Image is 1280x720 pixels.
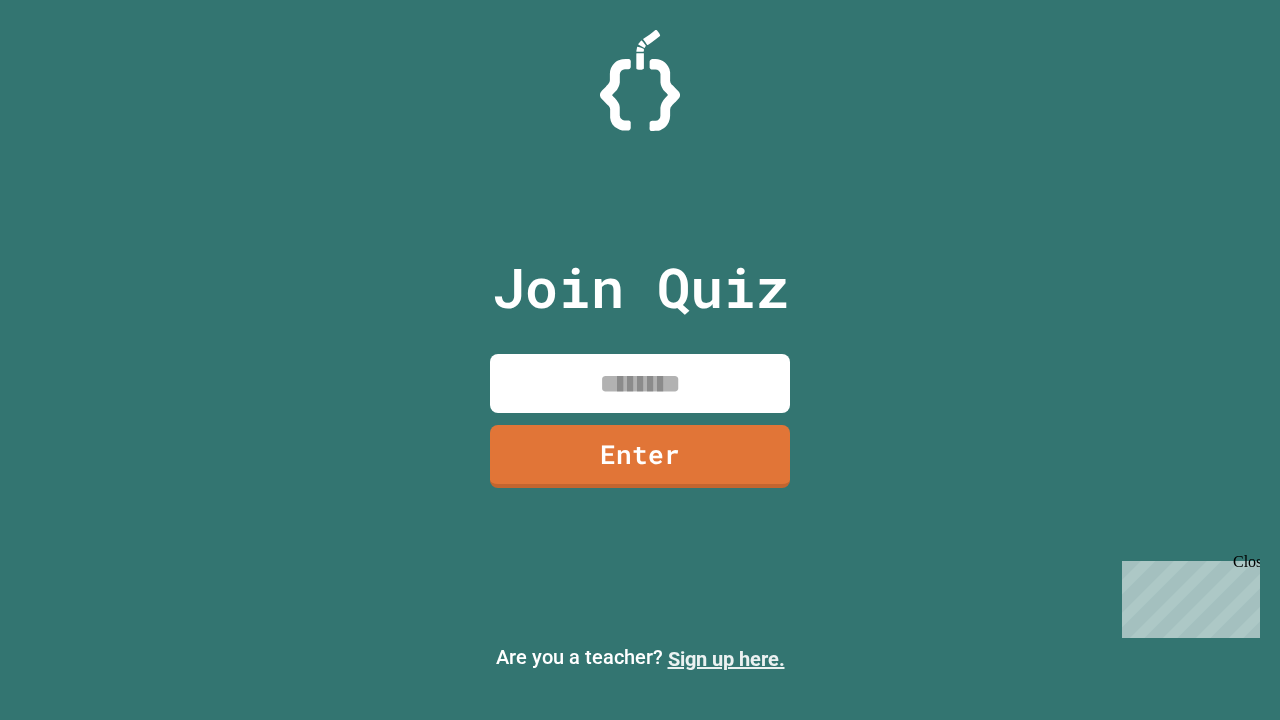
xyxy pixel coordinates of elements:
[600,30,680,131] img: Logo.svg
[16,642,1264,674] p: Are you a teacher?
[492,246,789,329] p: Join Quiz
[8,8,138,127] div: Chat with us now!Close
[1114,553,1260,638] iframe: chat widget
[1196,640,1260,700] iframe: chat widget
[668,647,785,671] a: Sign up here.
[490,425,790,488] a: Enter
